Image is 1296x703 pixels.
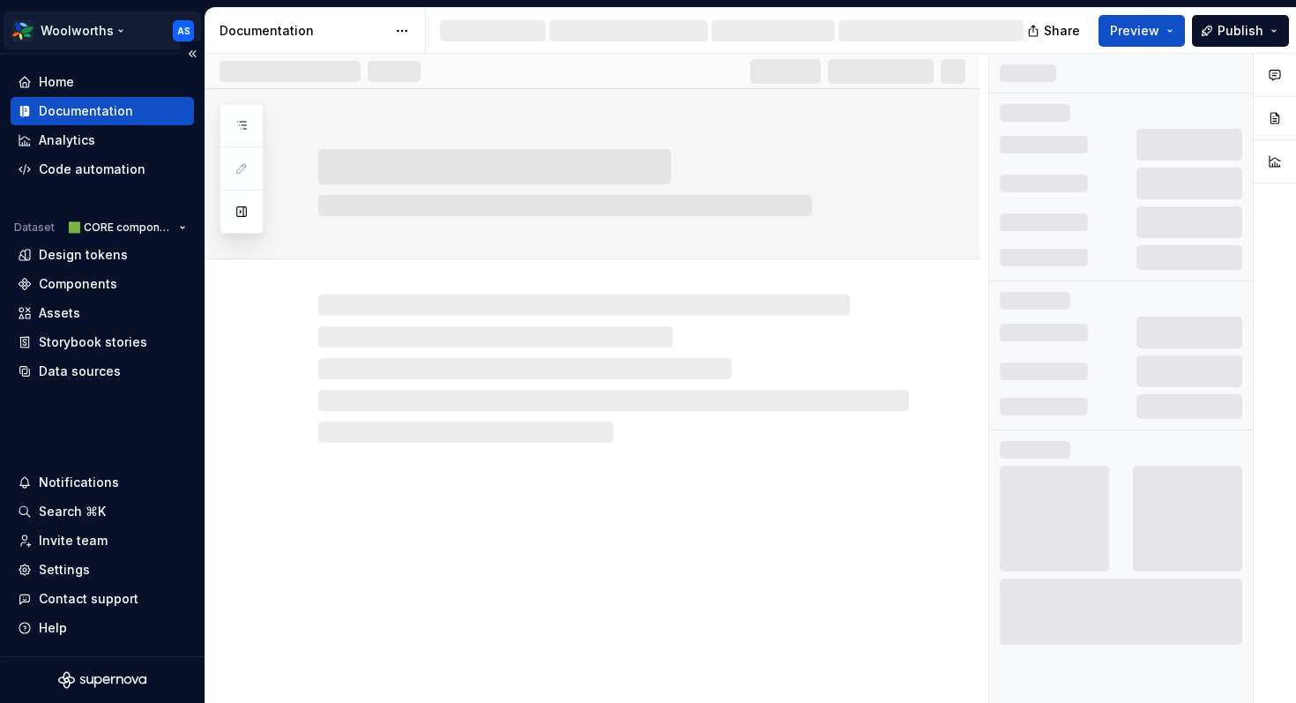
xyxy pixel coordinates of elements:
a: Invite team [11,527,194,555]
a: Home [11,68,194,96]
a: Settings [11,556,194,584]
div: Design tokens [39,246,128,264]
svg: Supernova Logo [58,671,146,689]
button: Search ⌘K [11,497,194,526]
button: Publish [1192,15,1289,47]
button: WoolworthsAS [4,11,201,49]
div: Documentation [220,22,386,40]
div: Woolworths [41,22,114,40]
div: Assets [39,304,80,322]
div: Data sources [39,363,121,380]
a: Code automation [11,155,194,183]
div: Invite team [39,532,108,550]
a: Documentation [11,97,194,125]
div: Dataset [14,221,55,235]
div: AS [177,24,190,38]
button: Contact support [11,585,194,613]
div: Settings [39,561,90,579]
button: 🟩 CORE components [60,215,194,240]
div: Search ⌘K [39,503,106,520]
button: Help [11,614,194,642]
div: Code automation [39,161,145,178]
button: Preview [1099,15,1185,47]
span: Share [1044,22,1080,40]
div: Contact support [39,590,138,608]
span: Publish [1218,22,1263,40]
div: Storybook stories [39,333,147,351]
a: Components [11,270,194,298]
a: Data sources [11,357,194,385]
div: Help [39,619,67,637]
div: Home [39,73,74,91]
span: 🟩 CORE components [68,221,172,235]
img: 551ca721-6c59-42a7-accd-e26345b0b9d6.png [12,20,34,41]
div: Notifications [39,474,119,491]
a: Analytics [11,126,194,154]
div: Components [39,275,117,293]
a: Assets [11,299,194,327]
span: Preview [1110,22,1159,40]
button: Collapse sidebar [180,41,205,66]
div: Documentation [39,102,133,120]
a: Storybook stories [11,328,194,356]
button: Share [1018,15,1091,47]
button: Notifications [11,468,194,497]
div: Analytics [39,131,95,149]
a: Design tokens [11,241,194,269]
